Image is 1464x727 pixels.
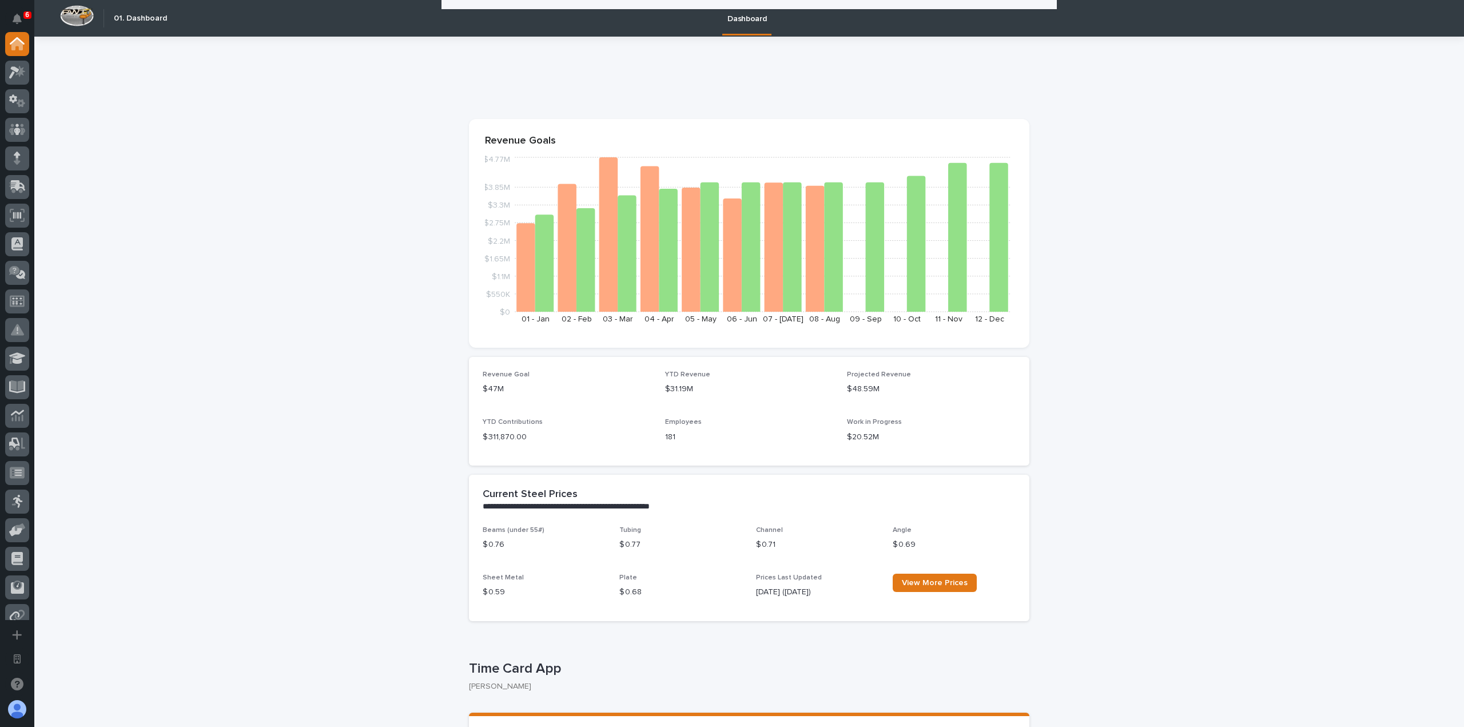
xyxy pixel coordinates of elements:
tspan: $3.85M [483,184,510,192]
text: 09 - Sep [850,315,882,323]
span: YTD Revenue [665,371,710,378]
p: [DATE] ([DATE]) [756,586,879,598]
p: $31.19M [665,383,834,395]
tspan: $550K [486,290,510,298]
tspan: $1.65M [484,255,510,263]
span: Angle [893,527,912,534]
h2: Current Steel Prices [483,488,578,501]
p: Time Card App [469,661,1025,677]
p: Revenue Goals [485,135,1013,148]
span: Beams (under 55#) [483,527,544,534]
p: $ 0.71 [756,539,879,551]
p: $20.52M [847,431,1016,443]
text: 11 - Nov [935,315,962,323]
img: Workspace Logo [60,5,94,26]
span: Tubing [619,527,641,534]
text: 06 - Jun [727,315,757,323]
tspan: $3.3M [488,201,510,209]
tspan: $2.75M [484,219,510,227]
p: $ 311,870.00 [483,431,651,443]
tspan: $1.1M [492,272,510,280]
text: 08 - Aug [809,315,840,323]
div: Notifications6 [14,14,29,32]
text: 05 - May [685,315,717,323]
p: $ 0.69 [893,539,1016,551]
a: View More Prices [893,574,977,592]
button: Add a new app... [5,623,29,647]
text: 12 - Dec [975,315,1004,323]
p: $ 0.76 [483,539,606,551]
text: 04 - Apr [645,315,674,323]
tspan: $2.2M [488,237,510,245]
p: $ 0.59 [483,586,606,598]
span: YTD Contributions [483,419,543,426]
tspan: $0 [500,308,510,316]
span: Revenue Goal [483,371,530,378]
button: users-avatar [5,697,29,721]
span: Plate [619,574,637,581]
p: 6 [25,11,29,19]
span: Prices Last Updated [756,574,822,581]
span: View More Prices [902,579,968,587]
text: 07 - [DATE] [763,315,803,323]
p: $ 0.77 [619,539,742,551]
span: Sheet Metal [483,574,524,581]
p: [PERSON_NAME] [469,682,1020,692]
p: $47M [483,383,651,395]
button: Notifications [5,7,29,31]
text: 10 - Oct [893,315,921,323]
text: 02 - Feb [562,315,592,323]
p: 181 [665,431,834,443]
button: Open workspace settings [5,647,29,671]
span: Channel [756,527,783,534]
span: Projected Revenue [847,371,911,378]
p: $ 0.68 [619,586,742,598]
tspan: $4.77M [483,156,510,164]
text: 01 - Jan [522,315,550,323]
h2: 01. Dashboard [114,14,167,23]
span: Work in Progress [847,419,902,426]
p: $48.59M [847,383,1016,395]
button: Open support chat [5,672,29,696]
span: Employees [665,419,702,426]
text: 03 - Mar [603,315,633,323]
